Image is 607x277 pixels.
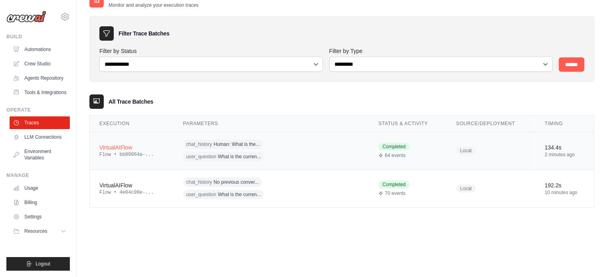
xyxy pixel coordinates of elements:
div: Flow • bb09864a-... [99,151,164,158]
a: Tools & Integrations [10,86,70,99]
span: Local [456,147,476,155]
a: Billing [10,196,70,209]
div: Manage [6,172,70,179]
a: Traces [10,116,70,129]
th: Timing [535,116,594,132]
a: Environment Variables [10,145,70,164]
div: Operate [6,107,70,113]
span: chat_history [186,179,212,185]
span: Logout [36,261,50,267]
div: VirtualAIFlow [99,181,164,189]
th: Status & Activity [369,116,447,132]
div: 10 minutes ago [545,189,584,196]
span: Completed [378,181,409,189]
span: What is the curren... [218,191,261,198]
span: user_question [186,153,216,160]
button: Logout [6,257,70,271]
img: Logo [6,11,46,23]
div: 192.2s [545,181,584,189]
h3: Filter Trace Batches [119,29,169,37]
tr: View details for VirtualAIFlow execution [90,169,594,207]
span: Completed [378,143,409,151]
th: Source/Deployment [447,116,535,132]
div: Flow • 4e04c08e-... [99,189,164,196]
a: LLM Connections [10,131,70,143]
div: 134.4s [545,143,584,151]
a: Settings [10,210,70,223]
span: Human: What is the... [214,141,259,147]
span: No previous conver... [214,179,259,185]
div: chat_history: Human: What is the current breakdown of our applications by license utilization tie... [183,138,336,163]
tr: View details for VirtualAIFlow execution [90,132,594,169]
h3: All Trace Batches [109,98,153,106]
div: Build [6,33,70,40]
th: Parameters [174,116,369,132]
div: chat_history: No previous conversation history., user_question: What is the current breakdown of ... [183,176,336,201]
div: 2 minutes ago [545,151,584,158]
span: Resources [24,228,47,234]
a: Crew Studio [10,57,70,70]
label: Filter by Status [99,47,323,55]
span: 70 events [385,190,405,196]
th: Execution [90,116,174,132]
span: 64 events [385,152,405,159]
a: Usage [10,182,70,194]
span: What is the curren... [218,153,261,160]
a: Agents Repository [10,72,70,84]
label: Filter by Type [329,47,553,55]
span: user_question [186,191,216,198]
a: Automations [10,43,70,56]
p: Monitor and analyze your execution traces [109,2,198,8]
iframe: Chat Widget [567,239,607,277]
button: Resources [10,225,70,238]
div: VirtualAIFlow [99,143,164,151]
span: chat_history [186,141,212,147]
span: Local [456,185,476,193]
